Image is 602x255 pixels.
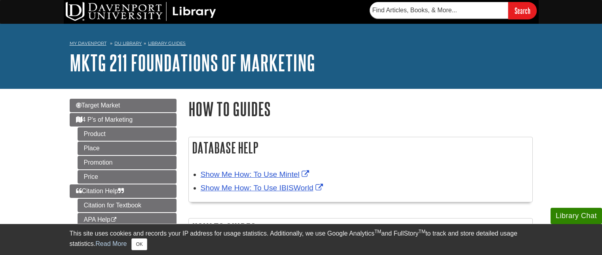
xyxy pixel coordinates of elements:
a: Product [78,127,177,141]
a: Link opens in new window [201,170,311,178]
a: Target Market [70,99,177,112]
h1: How To Guides [188,99,533,119]
a: Read More [95,240,127,247]
a: Citation for Textbook [78,199,177,212]
a: Promotion [78,156,177,169]
div: This site uses cookies and records your IP address for usage statistics. Additionally, we use Goo... [70,229,533,250]
button: Close [131,238,147,250]
a: My Davenport [70,40,106,47]
button: Library Chat [551,208,602,224]
a: APA Help [78,213,177,226]
i: This link opens in a new window [110,217,117,222]
h2: How To Guides [189,219,532,240]
a: Price [78,170,177,184]
a: DU Library [114,40,142,46]
sup: TM [419,229,425,234]
nav: breadcrumb [70,38,533,51]
h2: Database Help [189,137,532,158]
form: Searches DU Library's articles, books, and more [370,2,537,19]
a: Link opens in new window [201,184,325,192]
a: MKTG 211 Foundations of Marketing [70,50,315,75]
input: Find Articles, Books, & More... [370,2,508,19]
input: Search [508,2,537,19]
sup: TM [374,229,381,234]
a: 4 P's of Marketing [70,113,177,127]
a: Citation Help [70,184,177,198]
a: Place [78,142,177,155]
a: Library Guides [148,40,186,46]
img: DU Library [66,2,216,21]
span: Citation Help [76,188,124,194]
span: Target Market [76,102,120,109]
span: 4 P's of Marketing [76,116,133,123]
